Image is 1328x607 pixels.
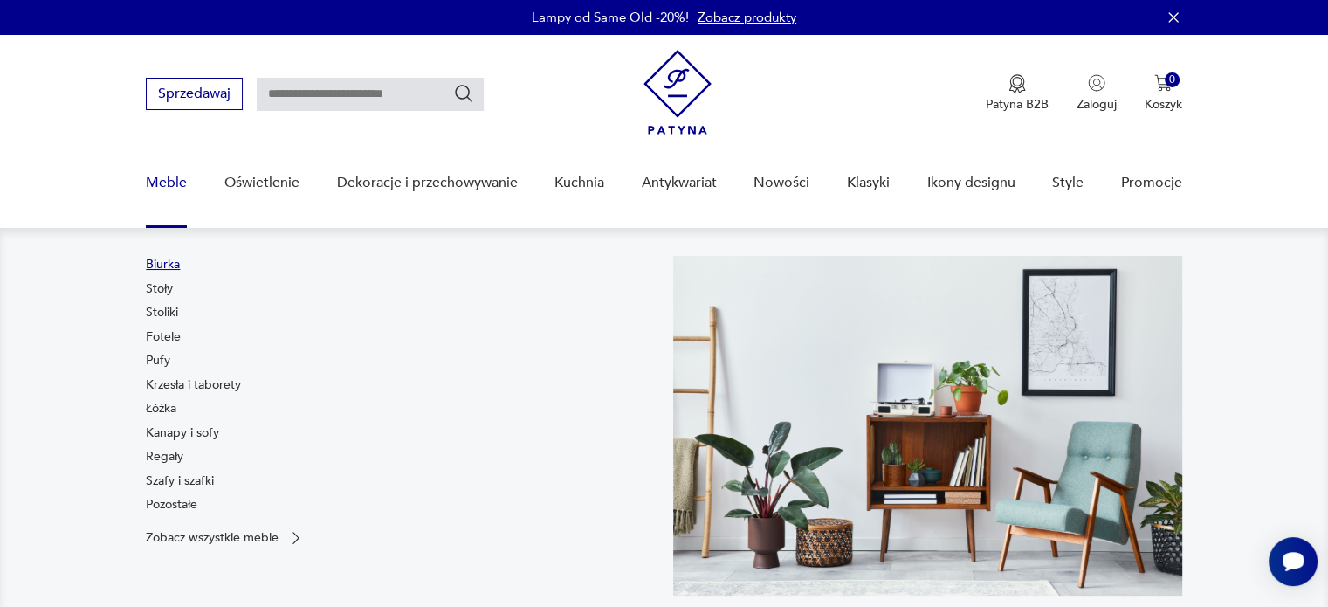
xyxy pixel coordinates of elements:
button: Zaloguj [1077,74,1117,113]
img: Patyna - sklep z meblami i dekoracjami vintage [643,50,712,135]
img: 969d9116629659dbb0bd4e745da535dc.jpg [673,256,1182,596]
a: Fotele [146,328,181,346]
p: Koszyk [1145,96,1182,113]
a: Kuchnia [554,149,604,217]
a: Stoły [146,280,173,298]
a: Szafy i szafki [146,472,214,490]
button: 0Koszyk [1145,74,1182,113]
a: Style [1052,149,1084,217]
img: Ikona koszyka [1154,74,1172,92]
a: Zobacz produkty [698,9,796,26]
button: Sprzedawaj [146,78,243,110]
a: Ikony designu [926,149,1015,217]
iframe: Smartsupp widget button [1269,537,1318,586]
button: Szukaj [453,83,474,104]
a: Ikona medaluPatyna B2B [986,74,1049,113]
a: Oświetlenie [224,149,299,217]
p: Lampy od Same Old -20%! [532,9,689,26]
p: Zobacz wszystkie meble [146,532,279,543]
p: Patyna B2B [986,96,1049,113]
a: Zobacz wszystkie meble [146,529,305,547]
a: Pozostałe [146,496,197,514]
a: Klasyki [847,149,890,217]
p: Zaloguj [1077,96,1117,113]
a: Stoliki [146,304,178,321]
a: Nowości [753,149,809,217]
a: Promocje [1121,149,1182,217]
a: Krzesła i taborety [146,376,241,394]
a: Regały [146,448,183,466]
a: Antykwariat [642,149,717,217]
img: Ikonka użytkownika [1088,74,1105,92]
div: 0 [1165,72,1180,87]
a: Biurka [146,256,180,273]
a: Pufy [146,352,170,369]
a: Dekoracje i przechowywanie [336,149,517,217]
a: Meble [146,149,187,217]
a: Sprzedawaj [146,89,243,101]
img: Ikona medalu [1008,74,1026,93]
a: Kanapy i sofy [146,424,219,442]
a: Łóżka [146,400,176,417]
button: Patyna B2B [986,74,1049,113]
